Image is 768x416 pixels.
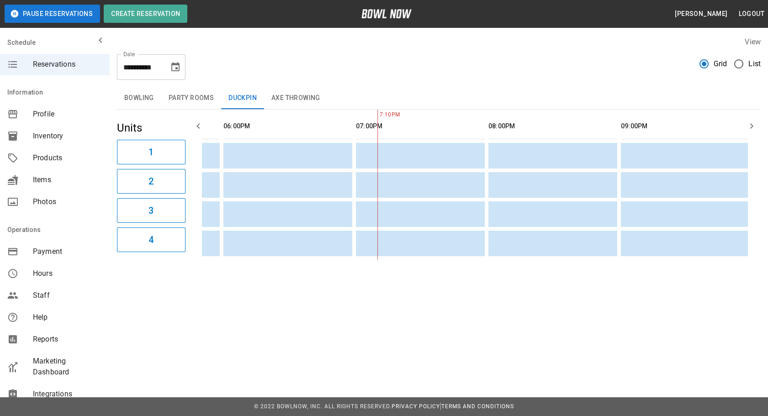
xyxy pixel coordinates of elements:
h6: 2 [148,174,154,189]
h6: 1 [148,145,154,159]
span: Hours [33,268,102,279]
h6: 4 [148,232,154,247]
a: Terms and Conditions [441,403,514,410]
button: Choose date, selected date is Sep 21, 2025 [166,58,185,76]
button: Create Reservation [104,5,187,23]
button: Logout [735,5,768,22]
span: Help [33,312,102,323]
div: inventory tabs [117,87,761,109]
span: Reservations [33,59,102,70]
a: Privacy Policy [392,403,440,410]
span: Reports [33,334,102,345]
span: Payment [33,246,102,257]
span: Marketing Dashboard [33,356,102,378]
span: List [748,58,761,69]
button: 3 [117,198,185,223]
button: Bowling [117,87,161,109]
button: Party Rooms [161,87,221,109]
span: Integrations [33,389,102,400]
span: Items [33,174,102,185]
button: 1 [117,140,185,164]
span: Inventory [33,131,102,142]
span: 7:10PM [377,111,380,120]
span: Staff [33,290,102,301]
span: © 2022 BowlNow, Inc. All Rights Reserved. [254,403,392,410]
label: View [745,37,761,46]
span: Photos [33,196,102,207]
h5: Units [117,121,185,135]
button: Duckpin [221,87,264,109]
button: 2 [117,169,185,194]
img: logo [361,9,412,18]
button: Pause Reservations [5,5,100,23]
button: 4 [117,227,185,252]
span: Profile [33,109,102,120]
h6: 3 [148,203,154,218]
button: [PERSON_NAME] [671,5,731,22]
span: Products [33,153,102,163]
button: Axe Throwing [264,87,328,109]
span: Grid [714,58,727,69]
